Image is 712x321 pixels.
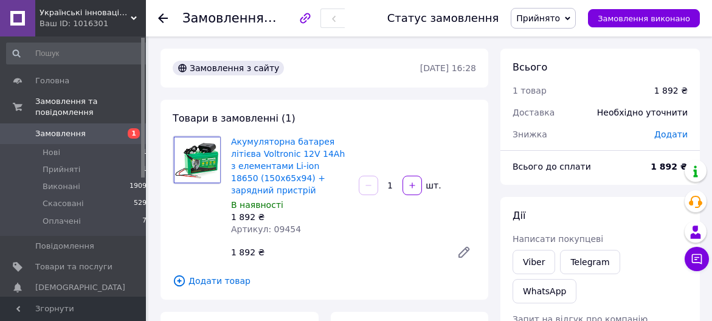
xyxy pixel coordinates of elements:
a: Акумуляторна батарея літієва Voltronic 12V 14Ah з елементами Li-ion 18650 (150х65х94) + зарядний ... [231,137,345,195]
div: шт. [423,179,443,192]
span: Замовлення та повідомлення [35,96,146,118]
span: 1 товар [513,86,547,95]
button: Замовлення виконано [588,9,700,27]
div: 1 892 ₴ [654,85,688,97]
span: Замовлення [35,128,86,139]
span: Артикул: 09454 [231,224,301,234]
span: Замовлення виконано [598,14,690,23]
span: Замовлення [182,11,264,26]
span: Знижка [513,129,547,139]
span: Повідомлення [35,241,94,252]
div: 1 892 ₴ [226,244,447,261]
div: Ваш ID: 1016301 [40,18,146,29]
button: Чат з покупцем [685,247,709,271]
input: Пошук [6,43,148,64]
span: Товари в замовленні (1) [173,112,296,124]
a: Telegram [560,250,620,274]
span: Нові [43,147,60,158]
a: Редагувати [452,240,476,264]
span: Головна [35,75,69,86]
span: Всього [513,61,547,73]
img: Акумуляторна батарея літієва Voltronic 12V 14Ah з елементами Li-ion 18650 (150х65х94) + зарядний ... [173,136,221,184]
span: Додати [654,129,688,139]
span: [DEMOGRAPHIC_DATA] [35,282,125,293]
span: Доставка [513,108,555,117]
a: WhatsApp [513,279,576,303]
span: Скасовані [43,198,84,209]
span: 529 [134,198,147,209]
span: Оплачені [43,216,81,227]
span: Написати покупцеві [513,234,603,244]
span: 1 [128,128,140,139]
div: Замовлення з сайту [173,61,284,75]
span: Товари та послуги [35,261,112,272]
span: Прийняті [43,164,80,175]
span: 1909 [130,181,147,192]
div: Необхідно уточнити [590,99,695,126]
div: Повернутися назад [158,12,168,24]
div: 1 892 ₴ [231,211,349,223]
b: 1 892 ₴ [651,162,688,171]
span: Прийнято [516,13,560,23]
span: Виконані [43,181,80,192]
span: В наявності [231,200,283,210]
div: Статус замовлення [387,12,499,24]
a: Viber [513,250,555,274]
time: [DATE] 16:28 [420,63,476,73]
span: Українські інноваційні технології [40,7,131,18]
span: Всього до сплати [513,162,591,171]
span: Додати товар [173,274,476,288]
span: Дії [513,210,525,221]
